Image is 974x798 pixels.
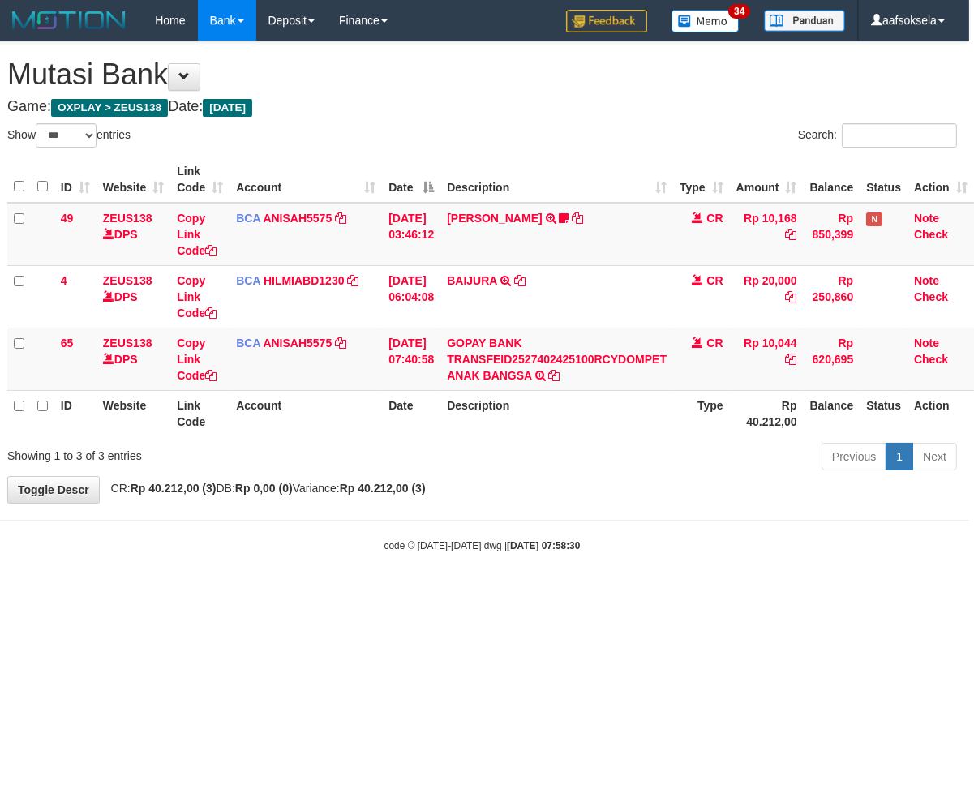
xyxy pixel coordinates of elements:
label: Search: [798,123,957,148]
a: HILMIABD1230 [264,274,345,287]
td: [DATE] 06:04:08 [382,265,440,328]
label: Show entries [7,123,131,148]
th: Link Code: activate to sort column ascending [170,157,230,203]
a: Copy HILMIABD1230 to clipboard [347,274,358,287]
strong: Rp 40.212,00 (3) [340,482,426,495]
a: ZEUS138 [103,337,152,350]
th: Website [97,390,170,436]
a: Copy ANISAH5575 to clipboard [335,337,346,350]
td: [DATE] 03:46:12 [382,203,440,266]
a: ZEUS138 [103,212,152,225]
td: Rp 850,399 [804,203,860,266]
td: Rp 250,860 [804,265,860,328]
a: Copy BAIJURA to clipboard [514,274,526,287]
td: DPS [97,203,170,266]
th: Account [230,390,382,436]
a: Copy GOPAY BANK TRANSFEID2527402425100RCYDOMPET ANAK BANGSA to clipboard [549,369,560,382]
a: Copy Link Code [177,274,217,320]
th: Link Code [170,390,230,436]
td: DPS [97,265,170,328]
span: CR: DB: Variance: [103,482,426,495]
a: Previous [822,443,886,470]
a: Note [914,274,939,287]
td: Rp 10,168 [730,203,804,266]
th: Balance [804,390,860,436]
th: Status [860,390,907,436]
a: Copy Rp 10,044 to clipboard [786,353,797,366]
img: MOTION_logo.png [7,8,131,32]
small: code © [DATE]-[DATE] dwg | [384,540,581,551]
a: Check [914,228,948,241]
th: Action: activate to sort column ascending [907,157,974,203]
a: Copy Link Code [177,212,217,257]
td: [DATE] 07:40:58 [382,328,440,390]
td: Rp 10,044 [730,328,804,390]
a: GOPAY BANK TRANSFEID2527402425100RCYDOMPET ANAK BANGSA [447,337,667,382]
img: Feedback.jpg [566,10,647,32]
span: CR [706,212,723,225]
span: 65 [61,337,74,350]
img: panduan.png [764,10,845,32]
strong: [DATE] 07:58:30 [507,540,580,551]
a: BAIJURA [447,274,497,287]
span: Has Note [866,212,882,226]
a: Copy Rp 10,168 to clipboard [786,228,797,241]
th: Type: activate to sort column ascending [673,157,730,203]
a: Copy INA PAUJANAH to clipboard [572,212,583,225]
a: Note [914,337,939,350]
span: BCA [236,212,260,225]
th: Action [907,390,974,436]
a: [PERSON_NAME] [447,212,542,225]
a: Check [914,353,948,366]
th: Description: activate to sort column ascending [440,157,673,203]
th: Account: activate to sort column ascending [230,157,382,203]
span: BCA [236,274,260,287]
strong: Rp 40.212,00 (3) [131,482,217,495]
a: Copy ANISAH5575 to clipboard [335,212,346,225]
span: OXPLAY > ZEUS138 [51,99,168,117]
th: Description [440,390,673,436]
th: Website: activate to sort column ascending [97,157,170,203]
a: 1 [886,443,913,470]
span: BCA [236,337,260,350]
a: Note [914,212,939,225]
th: Date: activate to sort column descending [382,157,440,203]
span: [DATE] [203,99,252,117]
h4: Game: Date: [7,99,957,115]
th: Amount: activate to sort column ascending [730,157,804,203]
span: 49 [61,212,74,225]
th: Status [860,157,907,203]
th: Type [673,390,730,436]
a: Check [914,290,948,303]
span: 34 [728,4,750,19]
th: Balance [804,157,860,203]
th: Date [382,390,440,436]
th: ID [54,390,97,436]
a: ANISAH5575 [263,337,332,350]
select: Showentries [36,123,97,148]
span: CR [706,274,723,287]
a: Next [912,443,957,470]
img: Button%20Memo.svg [672,10,740,32]
span: 4 [61,274,67,287]
h1: Mutasi Bank [7,58,957,91]
span: CR [706,337,723,350]
th: ID: activate to sort column ascending [54,157,97,203]
a: ANISAH5575 [263,212,332,225]
th: Rp 40.212,00 [730,390,804,436]
div: Showing 1 to 3 of 3 entries [7,441,388,464]
a: Copy Link Code [177,337,217,382]
td: DPS [97,328,170,390]
input: Search: [842,123,957,148]
td: Rp 620,695 [804,328,860,390]
a: Copy Rp 20,000 to clipboard [786,290,797,303]
strong: Rp 0,00 (0) [235,482,293,495]
a: ZEUS138 [103,274,152,287]
a: Toggle Descr [7,476,100,504]
td: Rp 20,000 [730,265,804,328]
